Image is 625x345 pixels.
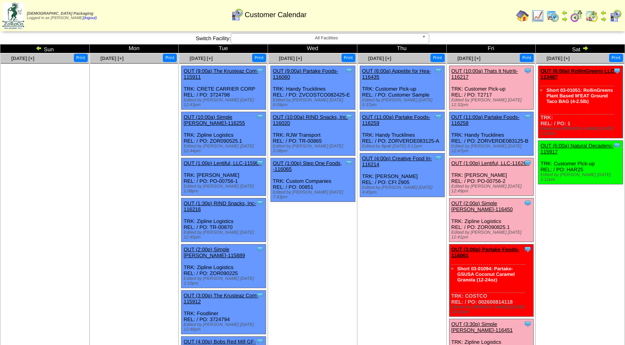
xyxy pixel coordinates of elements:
[273,98,355,107] div: Edited by [PERSON_NAME] [DATE] 6:09pm
[457,56,480,61] a: [DATE] [+]
[540,126,623,136] div: Edited by [PERSON_NAME] [DATE] 1:12pm
[268,45,357,53] td: Wed
[273,160,342,172] a: OUT (1:00p) Step One Foods, -116065
[451,68,518,80] a: OUT (10:00a) Thats It Nutriti-116217
[368,56,391,61] span: [DATE] [+]
[524,320,532,328] img: Tooltip
[345,67,353,75] img: Tooltip
[11,56,34,61] a: [DATE] [+]
[183,230,266,240] div: Edited by [PERSON_NAME] [DATE] 12:45pm
[570,10,583,22] img: calendarblend.gif
[524,245,532,253] img: Tooltip
[538,141,623,184] div: TRK: Customer Pick-up REL: / PO: HAR25
[181,244,266,288] div: TRK: Zipline Logistics REL: / PO: ZOR090225
[362,144,444,149] div: Edited by Bpali [DATE] 5:11pm
[449,198,534,242] div: TRK: Zipline Logistics REL: / PO: ZOR090825.1
[524,67,532,75] img: Tooltip
[181,198,266,242] div: TRK: Zipline Logistics REL: / PO: TR-00870
[183,322,266,332] div: Edited by [PERSON_NAME] [DATE] 12:48pm
[434,67,442,75] img: Tooltip
[446,45,536,53] td: Fri
[273,68,338,80] a: OUT (9:00a) Partake Foods-116060
[582,45,588,51] img: arrowright.gif
[181,112,266,156] div: TRK: Zipline Logistics REL: / PO: ZOR090525.1
[183,200,256,212] a: OUT (1:30p) RIND Snacks, Inc-116216
[547,56,570,61] span: [DATE] [+]
[451,144,534,153] div: Edited by [PERSON_NAME] [DATE] 12:47pm
[540,143,613,155] a: OUT (6:00a) Natural Decadenc-115917
[271,112,355,156] div: TRK: RJW Transport REL: / PO: TR-00865
[362,68,431,80] a: OUT (6:00a) Appetite for Hea-116435
[36,45,42,51] img: arrowleft.gif
[181,158,266,196] div: TRK: [PERSON_NAME] REL: / PO: PO-00756-1
[256,67,264,75] img: Tooltip
[190,56,213,61] span: [DATE] [+]
[451,184,534,194] div: Edited by [PERSON_NAME] [DATE] 12:49pm
[163,54,177,62] button: Print
[271,158,355,202] div: TRK: Custom Companies REL: / PO: 00851
[2,2,24,29] img: zoroco-logo-small.webp
[181,66,266,110] div: TRK: CRETE CARRIER CORP REL: / PO: 3724798
[609,10,622,22] img: calendarcustomer.gif
[357,45,446,53] td: Thu
[256,199,264,207] img: Tooltip
[520,54,534,62] button: Print
[341,54,355,62] button: Print
[100,56,123,61] span: [DATE] [+]
[183,184,266,194] div: Edited by [PERSON_NAME] [DATE] 1:08pm
[273,144,355,153] div: Edited by [PERSON_NAME] [DATE] 3:38pm
[451,200,513,212] a: OUT (2:00p) Simple [PERSON_NAME]-116450
[256,113,264,121] img: Tooltip
[83,16,97,20] a: (logout)
[245,11,307,19] span: Customer Calendar
[89,45,179,53] td: Mon
[451,160,529,166] a: OUT (1:00p) Lentiful, LLC-116260
[273,190,355,200] div: Edited by [PERSON_NAME] [DATE] 7:43pm
[609,54,623,62] button: Print
[449,158,534,196] div: TRK: [PERSON_NAME] REL: / PO: PO-00756-2
[613,141,621,149] img: Tooltip
[345,159,353,167] img: Tooltip
[360,153,444,197] div: TRK: [PERSON_NAME] REL: / PO: CFI 2905
[434,154,442,162] img: Tooltip
[540,68,616,80] a: OUT (6:00a) RollinGreens LLC-113487
[449,112,534,156] div: TRK: Handy Trucklines REL: / PO: ZORVERDE083125-B
[538,66,623,138] div: TRK: REL: / PO: 1
[451,98,534,107] div: Edited by [PERSON_NAME] [DATE] 12:32pm
[613,67,621,75] img: Tooltip
[524,159,532,167] img: Tooltip
[345,113,353,121] img: Tooltip
[434,113,442,121] img: Tooltip
[183,246,245,258] a: OUT (2:00p) Simple [PERSON_NAME]-115889
[183,114,245,126] a: OUT (10:00a) Simple [PERSON_NAME]-116255
[524,113,532,121] img: Tooltip
[561,16,568,22] img: arrowright.gif
[179,45,268,53] td: Tue
[546,87,613,104] a: Short 03-01051: RollinGreens Plant Based M'EAT Ground Taco BAG (4-2.5lb)
[256,291,264,299] img: Tooltip
[362,185,444,195] div: Edited by [PERSON_NAME] [DATE] 4:45pm
[271,66,355,110] div: TRK: Handy Trucklines REL: / PO: ZVCOSTCO082425-E
[231,8,243,21] img: calendarcustomer.gif
[27,12,93,16] span: [DEMOGRAPHIC_DATA] Packaging
[256,159,264,167] img: Tooltip
[279,56,302,61] a: [DATE] [+]
[183,98,266,107] div: Edited by [PERSON_NAME] [DATE] 12:43pm
[561,10,568,16] img: arrowleft.gif
[524,199,532,207] img: Tooltip
[256,245,264,253] img: Tooltip
[449,244,534,317] div: TRK: COSTCO REL: / PO: 002600814118
[234,33,419,43] span: All Facilities
[451,230,534,240] div: Edited by [PERSON_NAME] [DATE] 12:41pm
[451,321,513,333] a: OUT (3:30p) Simple [PERSON_NAME]-116451
[181,291,266,334] div: TRK: Foodliner REL: / PO: 3724794
[516,10,529,22] img: home.gif
[360,112,444,151] div: TRK: Handy Trucklines REL: / PO: ZORVERDE083125-A
[430,54,444,62] button: Print
[74,54,88,62] button: Print
[183,293,258,304] a: OUT (3:00p) The Krusteaz Com-115912
[531,10,544,22] img: line_graph.gif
